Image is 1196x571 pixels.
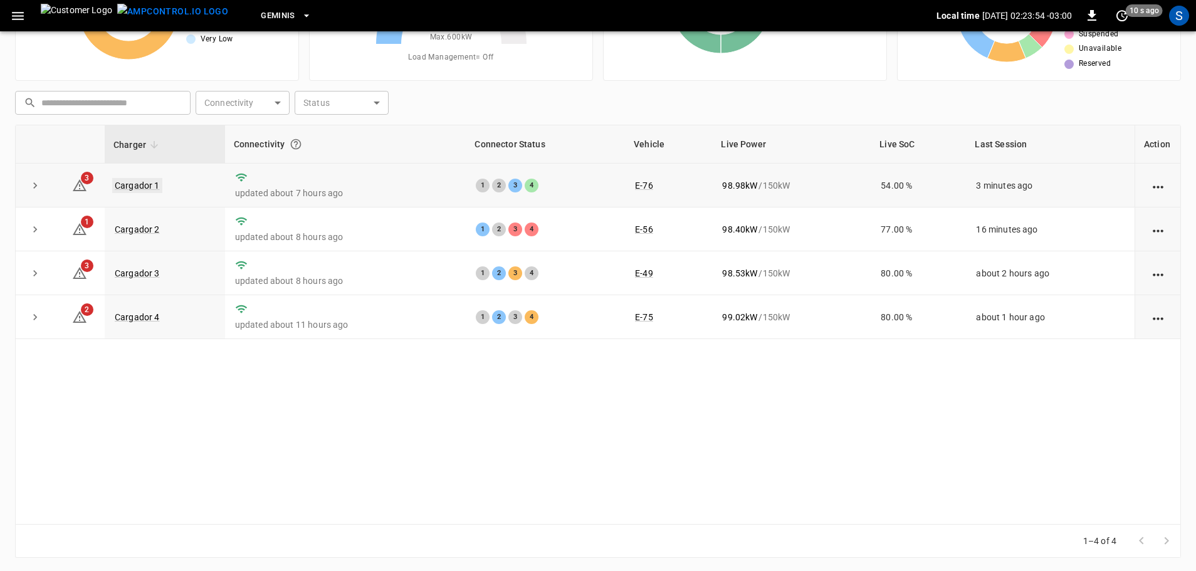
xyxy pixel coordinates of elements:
div: 2 [492,179,506,192]
a: Cargador 1 [112,178,162,193]
td: 77.00 % [871,207,966,251]
button: expand row [26,264,45,283]
td: about 1 hour ago [966,295,1135,339]
a: Cargador 2 [115,224,160,234]
div: 1 [476,223,490,236]
span: 3 [81,259,93,272]
div: / 150 kW [722,223,861,236]
div: 1 [476,266,490,280]
td: 80.00 % [871,295,966,339]
span: 10 s ago [1126,4,1163,17]
td: 80.00 % [871,251,966,295]
span: 2 [81,303,93,316]
img: ampcontrol.io logo [117,4,228,19]
div: 1 [476,179,490,192]
span: Very Low [201,33,233,46]
p: updated about 7 hours ago [235,187,456,199]
button: expand row [26,176,45,195]
div: 2 [492,310,506,324]
span: 1 [81,216,93,228]
span: Charger [113,137,162,152]
div: 4 [525,223,538,236]
span: Load Management = Off [408,51,493,64]
a: E-76 [635,181,653,191]
div: 4 [525,179,538,192]
td: about 2 hours ago [966,251,1135,295]
p: 1–4 of 4 [1083,535,1116,547]
span: 3 [81,172,93,184]
div: / 150 kW [722,311,861,323]
div: 1 [476,310,490,324]
button: expand row [26,220,45,239]
th: Connector Status [466,125,625,164]
p: updated about 11 hours ago [235,318,456,331]
td: 16 minutes ago [966,207,1135,251]
td: 3 minutes ago [966,164,1135,207]
td: 54.00 % [871,164,966,207]
p: updated about 8 hours ago [235,275,456,287]
p: 99.02 kW [722,311,757,323]
a: E-56 [635,224,653,234]
th: Vehicle [625,125,712,164]
div: / 150 kW [722,267,861,280]
div: 4 [525,266,538,280]
a: E-49 [635,268,653,278]
a: 3 [72,179,87,189]
div: 2 [492,266,506,280]
p: [DATE] 02:23:54 -03:00 [982,9,1072,22]
p: Local time [936,9,980,22]
span: Suspended [1079,28,1119,41]
div: 3 [508,223,522,236]
p: 98.53 kW [722,267,757,280]
p: 98.40 kW [722,223,757,236]
a: Cargador 4 [115,312,160,322]
div: action cell options [1150,267,1166,280]
div: 3 [508,179,522,192]
span: Unavailable [1079,43,1121,55]
img: Customer Logo [41,4,112,28]
th: Last Session [966,125,1135,164]
span: Max. 600 kW [430,31,473,44]
p: 98.98 kW [722,179,757,192]
a: 2 [72,312,87,322]
button: Connection between the charger and our software. [285,133,307,155]
div: action cell options [1150,179,1166,192]
button: set refresh interval [1112,6,1132,26]
a: 3 [72,268,87,278]
th: Action [1135,125,1180,164]
a: 1 [72,223,87,233]
a: Cargador 3 [115,268,160,278]
div: action cell options [1150,223,1166,236]
div: profile-icon [1169,6,1189,26]
span: Geminis [261,9,295,23]
div: 2 [492,223,506,236]
div: action cell options [1150,311,1166,323]
th: Live Power [712,125,871,164]
button: Geminis [256,4,317,28]
p: updated about 8 hours ago [235,231,456,243]
a: E-75 [635,312,653,322]
div: Connectivity [234,133,458,155]
div: 3 [508,310,522,324]
div: / 150 kW [722,179,861,192]
span: Reserved [1079,58,1111,70]
div: 3 [508,266,522,280]
button: expand row [26,308,45,327]
th: Live SoC [871,125,966,164]
div: 4 [525,310,538,324]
